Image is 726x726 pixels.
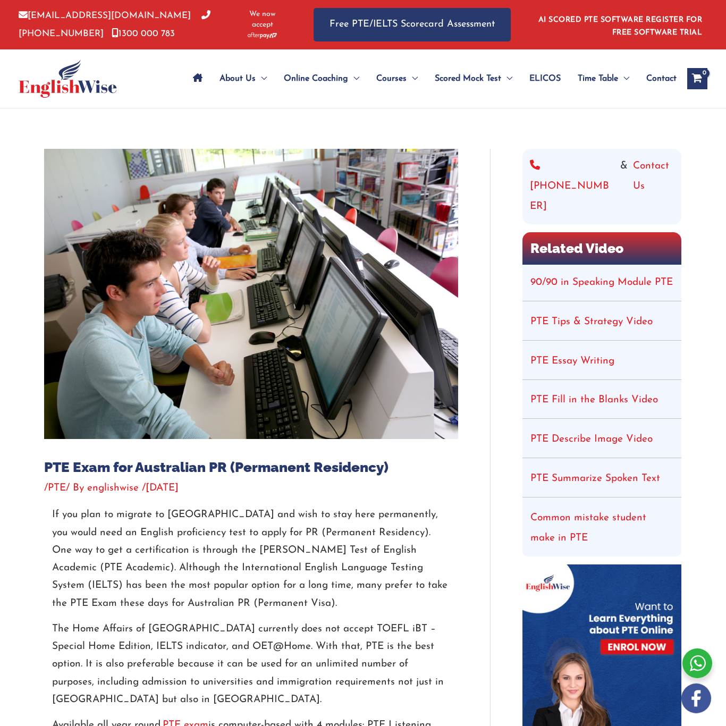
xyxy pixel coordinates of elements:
span: Menu Toggle [256,60,267,97]
p: If you plan to migrate to [GEOGRAPHIC_DATA] and wish to stay here permanently, you would need an ... [52,506,450,612]
span: Scored Mock Test [435,60,501,97]
a: englishwise [87,483,142,493]
a: PTE Essay Writing [530,356,614,366]
span: ELICOS [529,60,561,97]
span: Menu Toggle [618,60,629,97]
img: white-facebook.png [681,683,711,713]
div: / / By / [44,481,458,496]
span: [DATE] [146,483,179,493]
span: Contact [646,60,677,97]
img: Afterpay-Logo [248,32,277,38]
a: PTE Tips & Strategy Video [530,317,653,327]
nav: Site Navigation: Main Menu [184,60,677,97]
a: AI SCORED PTE SOFTWARE REGISTER FOR FREE SOFTWARE TRIAL [538,16,703,37]
span: We now accept [238,9,287,30]
p: The Home Affairs of [GEOGRAPHIC_DATA] currently does not accept TOEFL iBT – Special Home Edition,... [52,620,450,708]
a: Scored Mock TestMenu Toggle [426,60,521,97]
a: Free PTE/IELTS Scorecard Assessment [314,8,511,41]
a: PTE Summarize Spoken Text [530,474,660,484]
a: Contact [638,60,677,97]
a: Common mistake student make in PTE [530,513,646,543]
a: ELICOS [521,60,569,97]
a: Time TableMenu Toggle [569,60,638,97]
a: About UsMenu Toggle [211,60,275,97]
aside: Header Widget 1 [532,7,707,42]
a: CoursesMenu Toggle [368,60,426,97]
a: 90/90 in Speaking Module PTE [530,277,673,288]
img: cropped-ew-logo [19,60,117,98]
a: 1300 000 783 [112,29,175,38]
span: Courses [376,60,407,97]
a: Online CoachingMenu Toggle [275,60,368,97]
span: englishwise [87,483,139,493]
a: Contact Us [633,156,674,217]
a: PTE Fill in the Blanks Video [530,395,658,405]
span: Menu Toggle [348,60,359,97]
a: [PHONE_NUMBER] [19,11,210,38]
a: View Shopping Cart, empty [687,68,707,89]
span: Online Coaching [284,60,348,97]
a: [PHONE_NUMBER] [530,156,615,217]
span: Time Table [578,60,618,97]
span: Menu Toggle [407,60,418,97]
div: & [530,156,674,217]
span: About Us [220,60,256,97]
h1: PTE Exam for Australian PR (Permanent Residency) [44,459,458,476]
a: PTE [48,483,66,493]
a: [EMAIL_ADDRESS][DOMAIN_NAME] [19,11,191,20]
h2: Related Video [522,232,681,265]
a: PTE Describe Image Video [530,434,653,444]
span: Menu Toggle [501,60,512,97]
